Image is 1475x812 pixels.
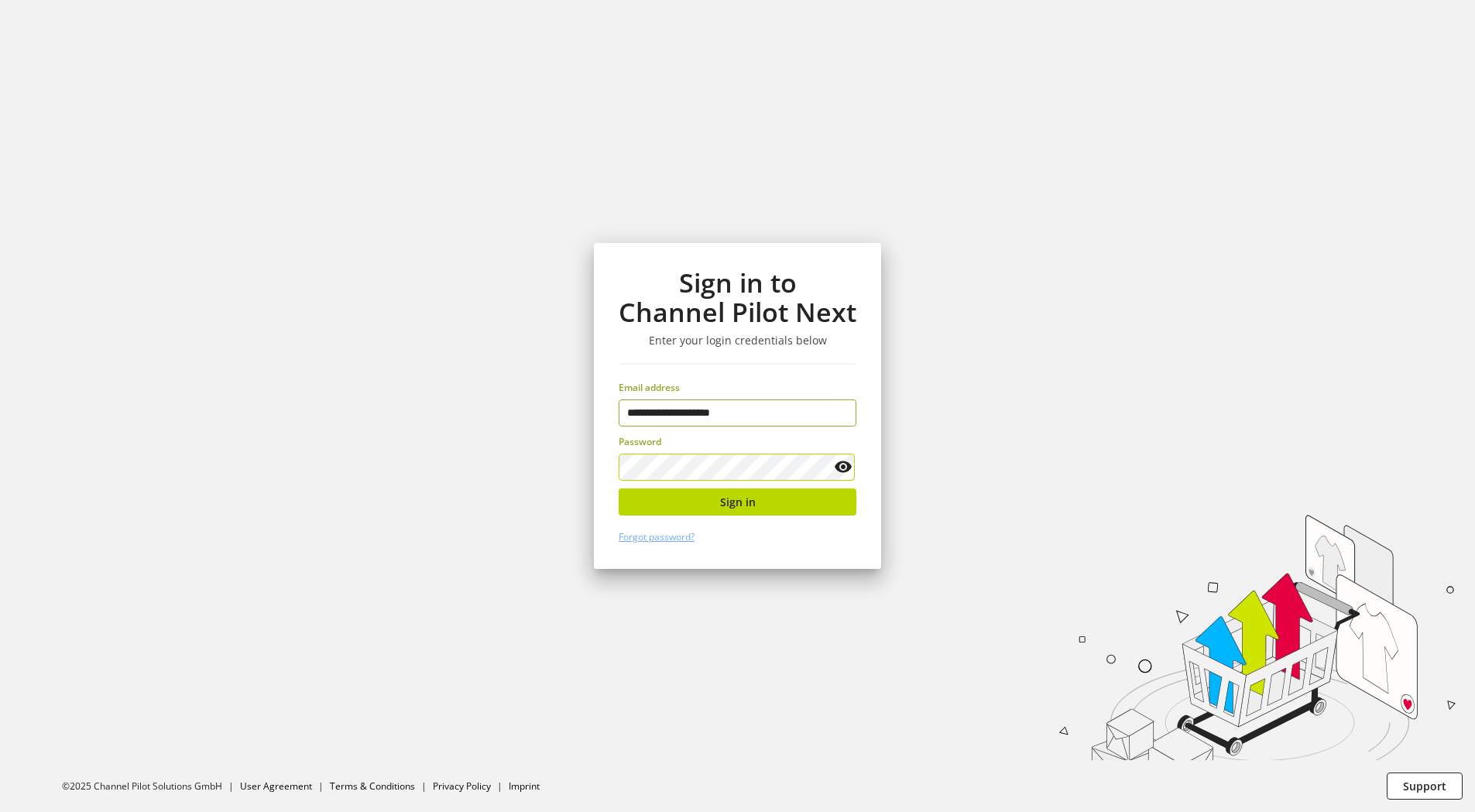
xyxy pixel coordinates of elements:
[509,779,540,793] a: Imprint
[240,779,312,793] a: User Agreement
[62,779,240,793] li: ©2025 Channel Pilot Solutions GmbH
[1403,778,1446,794] span: Support
[809,457,828,476] keeper-lock: Open Keeper Popup
[619,530,695,543] a: Forgot password?
[433,779,491,793] a: Privacy Policy
[330,779,415,793] a: Terms & Conditions
[619,488,856,516] button: Sign in
[829,404,848,423] keeper-lock: Open Keeper Popup
[619,334,856,348] h3: Enter your login credentials below
[720,494,756,510] span: Sign in
[1387,773,1463,800] button: Support
[619,435,661,448] span: Password
[619,381,680,394] span: Email address
[619,268,856,327] h1: Sign in to Channel Pilot Next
